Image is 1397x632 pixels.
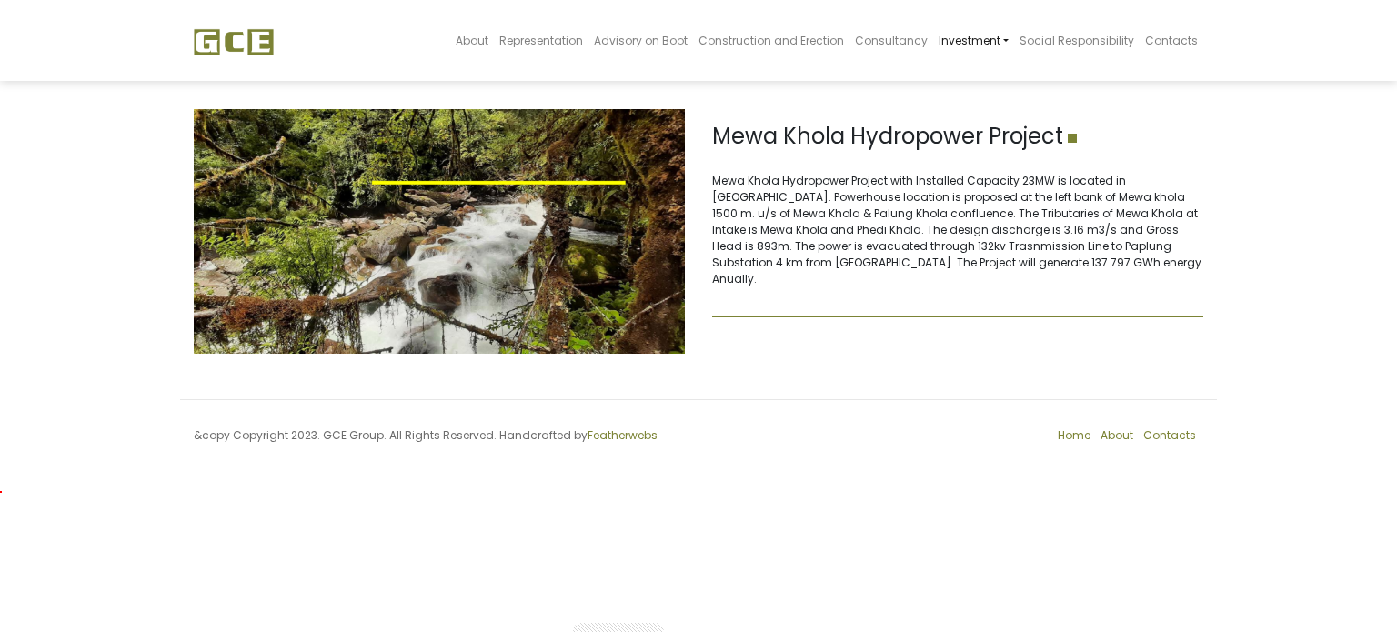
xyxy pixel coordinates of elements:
a: Consultancy [849,5,933,75]
a: About [1101,427,1133,443]
span: Consultancy [855,33,928,48]
span: Contacts [1145,33,1198,48]
a: Contacts [1143,427,1196,443]
h1: Mewa Khola Hydropower Project [712,124,1203,150]
span: Representation [499,33,583,48]
span: Advisory on Boot [594,33,688,48]
a: Construction and Erection [693,5,849,75]
div: &copy Copyright 2023. GCE Group. All Rights Reserved. Handcrafted by [180,427,698,455]
span: Construction and Erection [698,33,844,48]
a: Contacts [1140,5,1203,75]
span: Investment [939,33,1000,48]
span: About [456,33,488,48]
a: Investment [933,5,1014,75]
a: Social Responsibility [1014,5,1140,75]
span: Social Responsibility [1020,33,1134,48]
a: Featherwebs [588,427,658,443]
a: About [450,5,494,75]
a: Advisory on Boot [588,5,693,75]
a: Home [1058,427,1090,443]
p: Mewa Khola Hydropower Project with Installed Capacity 23MW is located in [GEOGRAPHIC_DATA]. Power... [712,173,1203,287]
img: GCE Group [194,28,274,55]
a: Representation [494,5,588,75]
